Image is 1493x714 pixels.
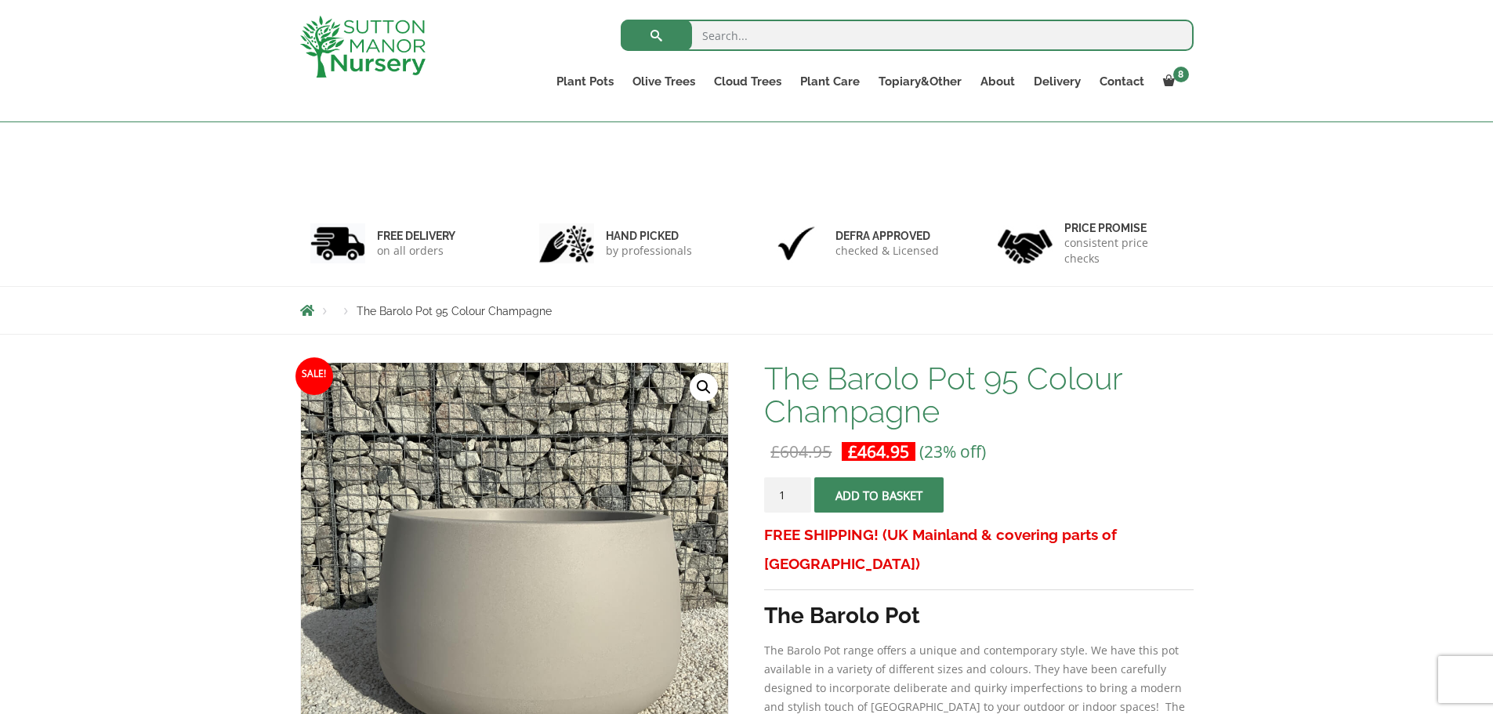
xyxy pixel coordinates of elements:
a: 8 [1154,71,1194,92]
span: £ [848,440,857,462]
input: Search... [621,20,1194,51]
p: by professionals [606,243,692,259]
a: Topiary&Other [869,71,971,92]
h6: Defra approved [835,229,939,243]
a: About [971,71,1024,92]
h6: Price promise [1064,221,1183,235]
p: consistent price checks [1064,235,1183,266]
a: Plant Pots [547,71,623,92]
span: Sale! [295,357,333,395]
img: 2.jpg [539,223,594,263]
a: View full-screen image gallery [690,373,718,401]
span: £ [770,440,780,462]
img: 4.jpg [998,219,1053,267]
h3: FREE SHIPPING! (UK Mainland & covering parts of [GEOGRAPHIC_DATA]) [764,520,1193,578]
span: (23% off) [919,440,986,462]
p: on all orders [377,243,455,259]
h6: hand picked [606,229,692,243]
p: checked & Licensed [835,243,939,259]
span: The Barolo Pot 95 Colour Champagne [357,305,552,317]
button: Add to basket [814,477,944,513]
nav: Breadcrumbs [300,304,1194,317]
img: 1.jpg [310,223,365,263]
a: Delivery [1024,71,1090,92]
h6: FREE DELIVERY [377,229,455,243]
img: logo [300,16,426,78]
span: 8 [1173,67,1189,82]
img: 3.jpg [769,223,824,263]
strong: The Barolo Pot [764,603,920,629]
a: Cloud Trees [705,71,791,92]
a: Contact [1090,71,1154,92]
input: Product quantity [764,477,811,513]
bdi: 464.95 [848,440,909,462]
a: Plant Care [791,71,869,92]
a: Olive Trees [623,71,705,92]
h1: The Barolo Pot 95 Colour Champagne [764,362,1193,428]
bdi: 604.95 [770,440,832,462]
